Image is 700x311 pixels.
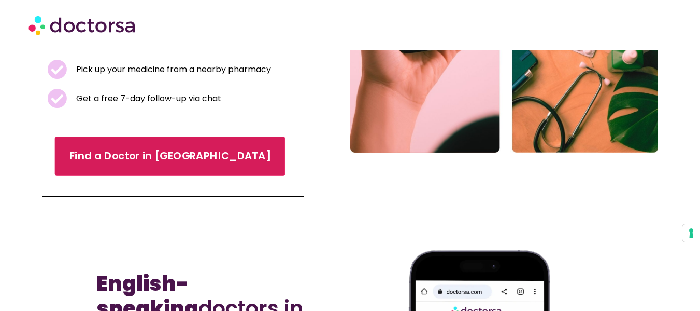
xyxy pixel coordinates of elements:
[74,91,221,106] span: Get a free 7-day follow-up via chat
[682,224,700,242] button: Your consent preferences for tracking technologies
[69,149,271,164] span: Find a Doctor in [GEOGRAPHIC_DATA]
[74,62,271,77] span: Pick up your medicine from a nearby pharmacy
[55,137,285,176] a: Find a Doctor in [GEOGRAPHIC_DATA]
